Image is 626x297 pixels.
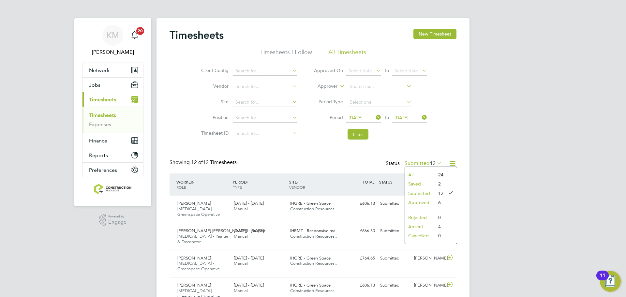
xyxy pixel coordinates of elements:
label: Approved On [314,67,343,73]
li: 0 [435,213,443,222]
li: 24 [435,170,443,179]
span: [MEDICAL_DATA] - Painter & Decorator [177,233,228,245]
button: Finance [82,133,143,148]
span: Network [89,67,110,73]
div: £666.50 [344,226,378,236]
a: 20 [128,25,141,46]
span: IHGRE - Green Space [290,200,331,206]
a: Powered byEngage [99,214,127,226]
span: TYPE [233,185,242,190]
span: Construction Resources… [290,260,339,266]
span: IHGRE - Green Space [290,282,331,288]
span: [PERSON_NAME] [PERSON_NAME] Lundqvist [177,228,265,233]
span: IHGRE - Green Space [290,255,331,261]
span: [MEDICAL_DATA] - Greenspace Operative [177,260,220,272]
span: 20 [136,27,144,35]
li: Saved [405,179,435,188]
span: [DATE] [349,115,363,121]
span: Construction Resources… [290,288,339,293]
input: Search for... [233,98,297,107]
span: 12 of [191,159,203,166]
span: Reports [89,152,108,158]
span: Engage [108,219,127,225]
div: £764.65 [344,253,378,264]
li: 0 [435,231,443,240]
div: 11 [600,275,605,284]
button: Preferences [82,163,143,177]
span: IHRMT - Responsive mai… [290,228,341,233]
span: ROLE [176,185,186,190]
span: Jobs [89,82,100,88]
span: Select date [349,68,372,74]
span: [DATE] [395,115,409,121]
span: VENDOR [289,185,305,190]
span: Manual [234,233,248,239]
button: Jobs [82,78,143,92]
span: Construction Resources… [290,233,339,239]
span: [MEDICAL_DATA] - Greenspace Operative [177,206,220,217]
span: / [193,179,194,185]
span: Kacy Melton [82,48,143,56]
span: 12 [430,160,436,167]
button: Network [82,63,143,77]
span: [PERSON_NAME] [177,255,211,261]
div: Submitted [378,280,411,291]
img: construction-resources-logo-retina.png [94,184,132,194]
div: Submitted [378,226,411,236]
label: Approver [308,83,337,90]
button: Reports [82,148,143,162]
label: Vendor [199,83,229,89]
button: Filter [348,129,368,140]
li: Rejected [405,213,435,222]
nav: Main navigation [74,18,151,206]
span: [DATE] - [DATE] [234,282,264,288]
li: Cancelled [405,231,435,240]
span: Manual [234,260,248,266]
span: Manual [234,206,248,212]
a: Timesheets [89,112,116,118]
div: Timesheets [82,107,143,133]
input: Search for... [233,113,297,123]
input: Search for... [233,67,297,76]
input: Search for... [233,129,297,138]
h2: Timesheets [170,29,224,42]
li: 2 [435,179,443,188]
span: Powered by [108,214,127,219]
li: All [405,170,435,179]
span: [DATE] - [DATE] [234,255,264,261]
span: TOTAL [363,179,374,185]
span: 12 Timesheets [191,159,237,166]
a: KM[PERSON_NAME] [82,25,143,56]
div: SITE [288,176,344,193]
div: [PERSON_NAME] [411,253,445,264]
div: PERIOD [231,176,288,193]
span: / [297,179,298,185]
span: [DATE] - [DATE] [234,200,264,206]
label: Client Config [199,67,229,73]
div: Submitted [378,253,411,264]
a: Expenses [89,121,111,127]
div: £606.13 [344,280,378,291]
li: All Timesheets [328,48,366,60]
div: STATUS [378,176,411,188]
span: To [382,113,391,122]
span: [PERSON_NAME] [177,200,211,206]
div: Status [386,159,443,168]
label: Submitted [405,160,442,167]
span: Manual [234,288,248,293]
span: Preferences [89,167,117,173]
label: Period [314,114,343,120]
label: Timesheet ID [199,130,229,136]
span: Timesheets [89,97,116,103]
input: Search for... [348,82,412,91]
input: Search for... [233,82,297,91]
li: Submitted [405,189,435,198]
span: [DATE] - [DATE] [234,228,264,233]
input: Select one [348,98,412,107]
span: Select date [395,68,418,74]
span: [PERSON_NAME] [177,282,211,288]
label: Site [199,99,229,105]
li: 4 [435,222,443,231]
button: New Timesheet [413,29,456,39]
label: Period Type [314,99,343,105]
